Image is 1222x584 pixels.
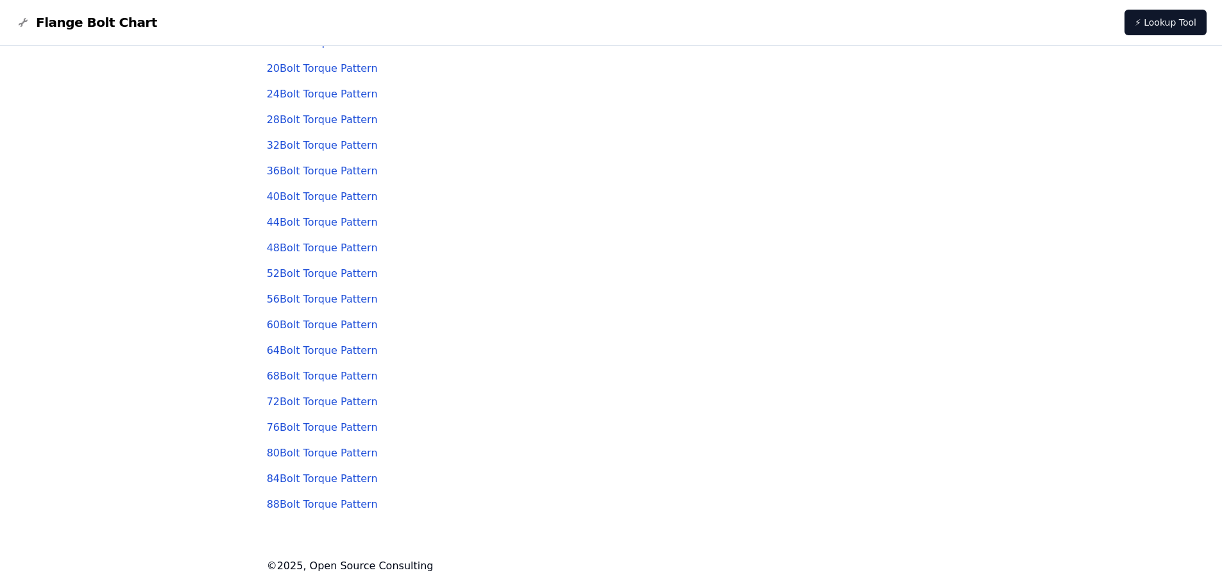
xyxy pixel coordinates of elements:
[267,267,378,279] a: 52Bolt Torque Pattern
[267,370,378,382] a: 68Bolt Torque Pattern
[267,498,378,510] a: 88Bolt Torque Pattern
[267,190,378,203] a: 40Bolt Torque Pattern
[267,396,378,408] a: 72Bolt Torque Pattern
[36,13,157,31] span: Flange Bolt Chart
[267,344,378,356] a: 64Bolt Torque Pattern
[267,319,378,331] a: 60Bolt Torque Pattern
[267,165,378,177] a: 36Bolt Torque Pattern
[267,113,378,126] a: 28Bolt Torque Pattern
[267,293,378,305] a: 56Bolt Torque Pattern
[15,15,31,30] img: Flange Bolt Chart Logo
[267,216,378,228] a: 44Bolt Torque Pattern
[267,62,378,74] a: 20Bolt Torque Pattern
[267,242,378,254] a: 48Bolt Torque Pattern
[267,558,956,574] footer: © 2025 , Open Source Consulting
[267,139,378,151] a: 32Bolt Torque Pattern
[15,13,157,31] a: Flange Bolt Chart LogoFlange Bolt Chart
[267,472,378,485] a: 84Bolt Torque Pattern
[267,88,378,100] a: 24Bolt Torque Pattern
[267,447,378,459] a: 80Bolt Torque Pattern
[267,421,378,433] a: 76Bolt Torque Pattern
[1124,10,1207,35] a: ⚡ Lookup Tool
